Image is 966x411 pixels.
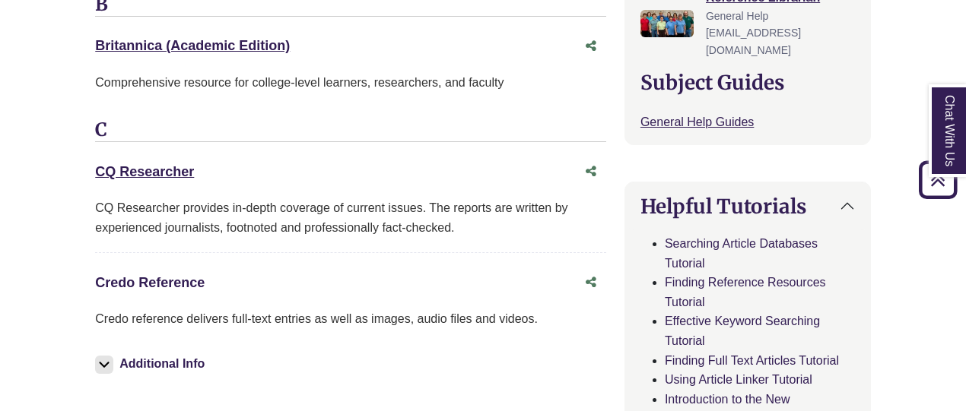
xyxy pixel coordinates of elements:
[914,169,962,190] a: Back to Top
[95,309,606,329] p: Credo reference delivers full-text entries as well as images, audio files and videos.
[625,182,870,230] button: Helpful Tutorials
[95,119,606,142] h3: C
[95,164,194,179] a: CQ Researcher
[576,268,606,297] button: Share this database
[95,275,205,290] a: Credo Reference
[665,276,826,308] a: Finding Reference Resources Tutorial
[576,157,606,186] button: Share this database
[640,115,754,128] a: General Help Guides
[665,354,839,367] a: Finding Full Text Articles Tutorial
[665,315,820,347] a: Effective Keyword Searching Tutorial
[95,73,606,93] p: Comprehensive resource for college-level learners, researchers, and faculty
[95,198,606,237] div: CQ Researcher provides in-depth coverage of current issues. The reports are written by experience...
[706,10,769,22] span: General Help
[665,237,818,270] a: Searching Article Databases Tutorial
[576,32,606,61] button: Share this database
[665,373,812,386] a: Using Article Linker Tutorial
[95,38,290,53] a: Britannica (Academic Edition)
[640,71,855,94] h2: Subject Guides
[706,27,801,55] span: [EMAIL_ADDRESS][DOMAIN_NAME]
[640,10,694,37] img: Reference Librarian
[95,353,209,375] button: Additional Info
